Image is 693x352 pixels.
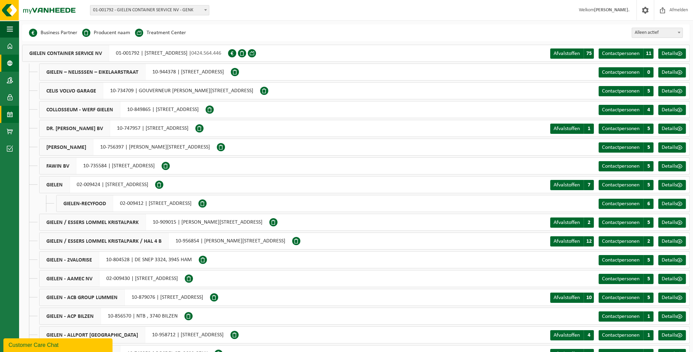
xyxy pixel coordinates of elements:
a: Afvalstoffen 1 [550,124,594,134]
span: 10 [584,293,594,303]
a: Details [658,311,686,322]
a: Afvalstoffen 2 [550,217,594,228]
a: Afvalstoffen 4 [550,330,594,340]
span: GIELEN - ALLPORT [GEOGRAPHIC_DATA] [40,327,145,343]
span: Contactpersonen [602,220,639,225]
span: 2 [584,217,594,228]
span: Details [662,88,677,94]
span: 4 [584,330,594,340]
span: Contactpersonen [602,107,639,113]
span: Details [662,182,677,188]
span: Contactpersonen [602,201,639,207]
a: Contactpersonen 1 [599,330,653,340]
span: Details [662,145,677,150]
div: 10-734709 | GOUVERNEUR [PERSON_NAME][STREET_ADDRESS] [39,82,260,99]
span: Details [662,295,677,300]
a: Details [658,48,686,59]
span: 11 [643,48,653,59]
span: Details [662,164,677,169]
span: Contactpersonen [602,333,639,338]
li: Producent naam [82,28,130,38]
span: Contactpersonen [602,257,639,263]
span: GIELEN / ESSERS LOMMEL KRISTALPARK [40,214,146,230]
span: 4 [643,105,653,115]
a: Contactpersonen 5 [599,274,653,284]
span: 5 [643,255,653,265]
span: Details [662,107,677,113]
li: Treatment Center [135,28,186,38]
span: 5 [643,142,653,153]
a: Afvalstoffen 12 [550,236,594,247]
a: Details [658,180,686,190]
span: Afvalstoffen [554,51,580,56]
div: 01-001792 | [STREET_ADDRESS] | [22,45,228,62]
a: Details [658,274,686,284]
span: 1 [643,311,653,322]
a: Details [658,236,686,247]
div: 10-956854 | [PERSON_NAME][STREET_ADDRESS] [39,233,292,250]
div: 02-009424 | [STREET_ADDRESS] [39,176,155,193]
a: Contactpersonen 4 [599,105,653,115]
span: GIELEN - AAMEC NV [40,270,100,287]
div: 10-804528 | DE SNEP 3324, 3945 HAM [39,251,199,268]
a: Details [658,293,686,303]
span: 75 [584,48,594,59]
a: Details [658,217,686,228]
a: Details [658,330,686,340]
span: 0424.564.446 [191,51,221,56]
span: Afvalstoffen [554,333,580,338]
span: GIELEN CONTAINER SERVICE NV [22,45,109,61]
div: 10-944378 | [STREET_ADDRESS] [39,64,231,81]
span: Details [662,220,677,225]
span: Contactpersonen [602,145,639,150]
span: Afvalstoffen [554,220,580,225]
div: 02-009412 | [STREET_ADDRESS] [56,195,198,212]
span: Contactpersonen [602,182,639,188]
span: Details [662,333,677,338]
span: GIELEN - 2VALORISE [40,252,99,268]
span: 5 [643,217,653,228]
span: Contactpersonen [602,276,639,282]
a: Contactpersonen 5 [599,142,653,153]
span: Details [662,126,677,131]
span: CELIS VOLVO GARAGE [40,83,103,99]
div: 10-735584 | [STREET_ADDRESS] [39,157,162,174]
span: Afvalstoffen [554,239,580,244]
span: 01-001792 - GIELEN CONTAINER SERVICE NV - GENK [90,5,209,15]
a: Contactpersonen 2 [599,236,653,247]
a: Contactpersonen 6 [599,199,653,209]
a: Afvalstoffen 10 [550,293,594,303]
span: [PERSON_NAME] [40,139,93,155]
span: 5 [643,274,653,284]
a: Contactpersonen 5 [599,255,653,265]
span: Contactpersonen [602,164,639,169]
span: Details [662,201,677,207]
a: Details [658,199,686,209]
div: 10-909015 | [PERSON_NAME][STREET_ADDRESS] [39,214,269,231]
span: Contactpersonen [602,51,639,56]
span: Contactpersonen [602,239,639,244]
a: Contactpersonen 11 [599,48,653,59]
a: Details [658,86,686,96]
span: FAWIN BV [40,158,76,174]
a: Details [658,142,686,153]
li: Business Partner [29,28,77,38]
span: 5 [643,293,653,303]
div: 10-849865 | [STREET_ADDRESS] [39,101,206,118]
a: Contactpersonen 5 [599,161,653,171]
a: Afvalstoffen 75 [550,48,594,59]
div: 10-756397 | [PERSON_NAME][STREET_ADDRESS] [39,139,217,156]
span: Afvalstoffen [554,126,580,131]
span: Contactpersonen [602,314,639,319]
a: Contactpersonen 1 [599,311,653,322]
div: 02-009430 | [STREET_ADDRESS] [39,270,185,287]
span: 5 [643,161,653,171]
div: 10-958712 | [STREET_ADDRESS] [39,326,230,343]
span: GIELEN - ACP BILZEN [40,308,101,324]
div: 10-856570 | NTB , 3740 BILZEN [39,308,184,325]
span: 12 [584,236,594,247]
span: Contactpersonen [602,70,639,75]
span: 2 [643,236,653,247]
